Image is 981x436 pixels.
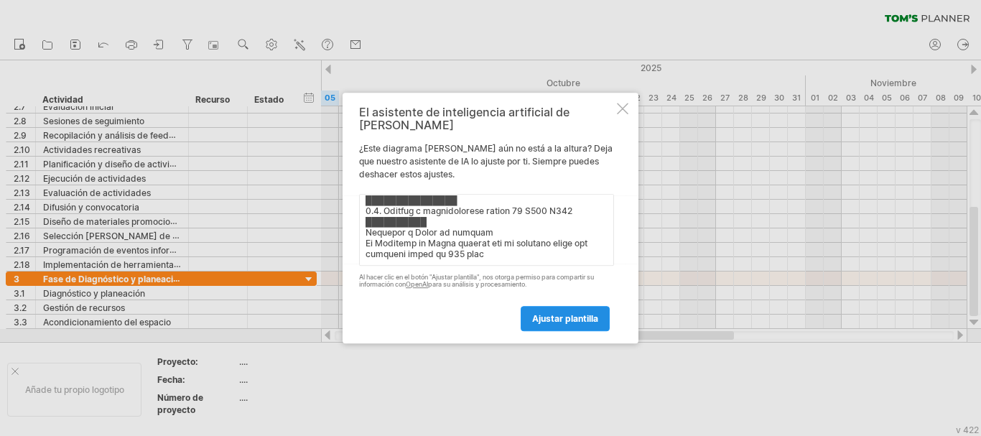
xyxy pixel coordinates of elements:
a: OpenAI [406,281,428,289]
font: El asistente de inteligencia artificial de [PERSON_NAME] [359,105,569,132]
font: ajustar plantilla [532,313,598,324]
font: Al hacer clic en el botón "Ajustar plantilla", nos otorga permiso para compartir su información con [359,273,594,289]
font: ¿Este diagrama [PERSON_NAME] aún no está a la altura? Deja que nuestro asistente de IA lo ajuste ... [359,143,613,180]
a: ajustar plantilla [521,306,610,331]
font: para su análisis y procesamiento. [428,281,527,289]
